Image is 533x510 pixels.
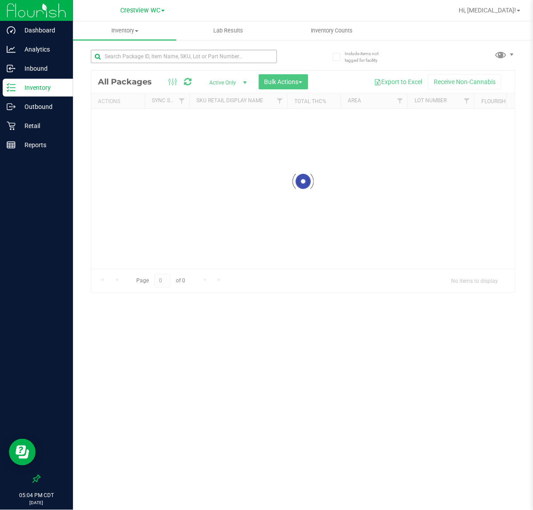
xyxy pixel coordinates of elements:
inline-svg: Inventory [7,83,16,92]
span: Inventory Counts [299,27,365,35]
p: Outbound [16,101,69,112]
label: Pin the sidebar to full width on large screens [32,474,41,483]
span: Lab Results [201,27,255,35]
a: Lab Results [176,21,280,40]
input: Search Package ID, Item Name, SKU, Lot or Part Number... [91,50,277,63]
inline-svg: Reports [7,141,16,149]
inline-svg: Dashboard [7,26,16,35]
a: Inventory Counts [280,21,383,40]
inline-svg: Outbound [7,102,16,111]
a: Inventory [73,21,176,40]
p: Inventory [16,82,69,93]
p: Analytics [16,44,69,55]
span: Inventory [73,27,176,35]
p: Inbound [16,63,69,74]
inline-svg: Retail [7,121,16,130]
span: Hi, [MEDICAL_DATA]! [459,7,516,14]
p: Retail [16,120,69,131]
inline-svg: Analytics [7,45,16,54]
p: Reports [16,140,69,150]
p: [DATE] [4,499,69,506]
p: 05:04 PM CDT [4,491,69,499]
p: Dashboard [16,25,69,36]
inline-svg: Inbound [7,64,16,73]
span: Include items not tagged for facility [345,50,389,64]
span: Crestview WC [120,7,160,14]
iframe: Resource center [9,439,36,466]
